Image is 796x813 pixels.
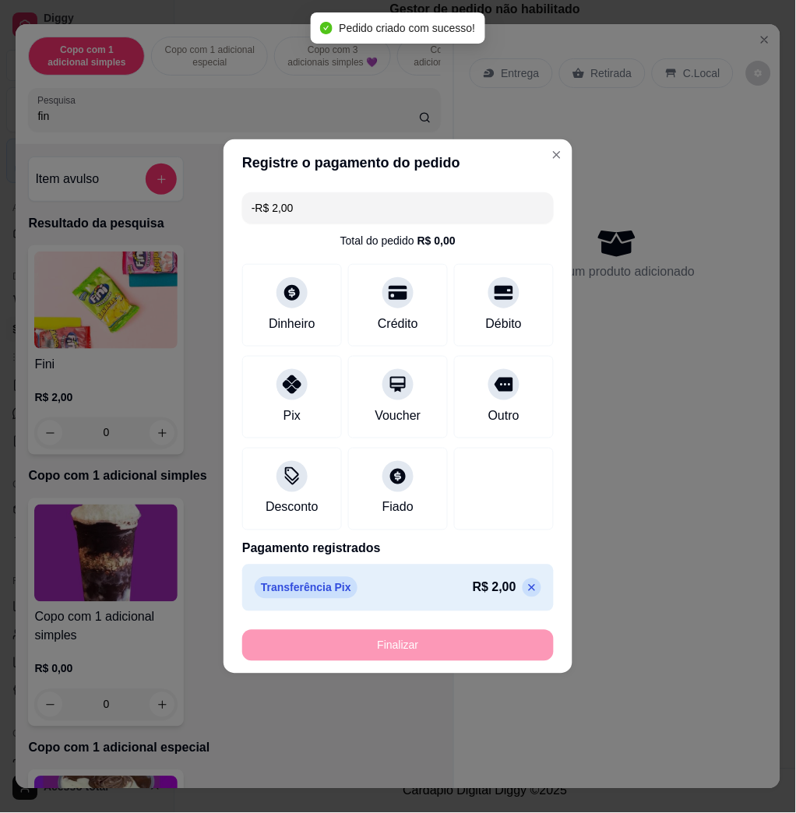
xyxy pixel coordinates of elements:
div: Desconto [266,498,319,517]
input: Ex.: hambúrguer de cordeiro [252,192,544,223]
header: Registre o pagamento do pedido [224,139,572,186]
span: Pedido criado com sucesso! [339,22,475,34]
div: Voucher [375,406,421,425]
div: Fiado [382,498,414,517]
div: Débito [486,315,522,333]
div: Total do pedido [340,233,456,248]
button: Close [544,143,569,167]
div: R$ 0,00 [417,233,456,248]
p: Transferência Pix [255,577,357,599]
div: Outro [488,406,520,425]
span: check-circle [320,22,333,34]
div: Pix [284,406,301,425]
div: Dinheiro [269,315,315,333]
div: Crédito [378,315,418,333]
p: R$ 2,00 [473,579,516,597]
p: Pagamento registrados [242,540,554,558]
